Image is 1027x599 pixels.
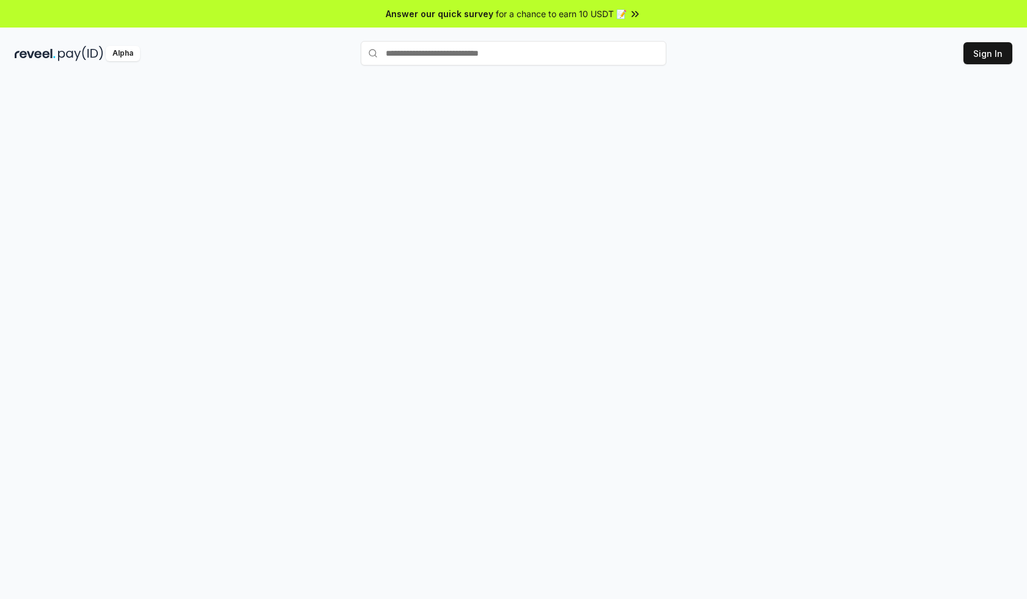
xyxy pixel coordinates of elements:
[496,7,627,20] span: for a chance to earn 10 USDT 📝
[963,42,1012,64] button: Sign In
[15,46,56,61] img: reveel_dark
[386,7,493,20] span: Answer our quick survey
[106,46,140,61] div: Alpha
[58,46,103,61] img: pay_id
